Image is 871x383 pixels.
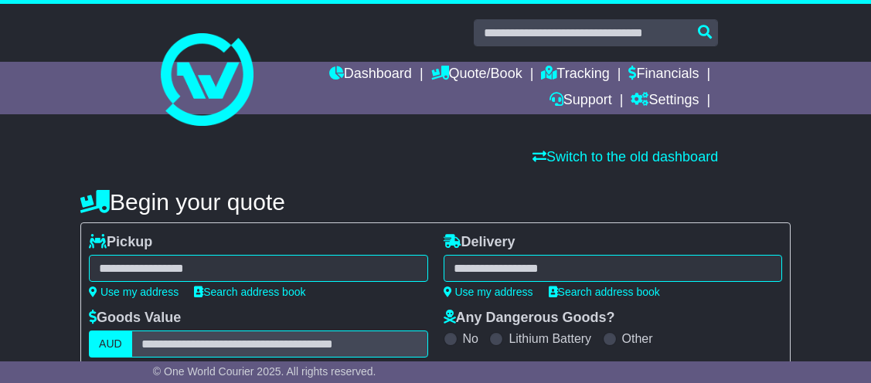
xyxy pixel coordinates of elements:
label: Goods Value [89,310,181,327]
a: Use my address [444,286,533,298]
h4: Begin your quote [80,189,791,215]
label: Any Dangerous Goods? [444,310,615,327]
a: Dashboard [329,62,412,88]
a: Tracking [541,62,609,88]
label: Lithium Battery [509,331,591,346]
a: Search address book [549,286,660,298]
a: Switch to the old dashboard [532,149,718,164]
a: Settings [631,88,699,114]
a: Financials [628,62,699,88]
a: Search address book [194,286,305,298]
a: Support [549,88,612,114]
span: © One World Courier 2025. All rights reserved. [153,365,376,378]
label: Delivery [444,234,515,251]
a: Use my address [89,286,179,298]
label: Other [622,331,653,346]
a: Quote/Book [431,62,522,88]
label: AUD [89,330,132,358]
label: Pickup [89,234,152,251]
label: No [463,331,478,346]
